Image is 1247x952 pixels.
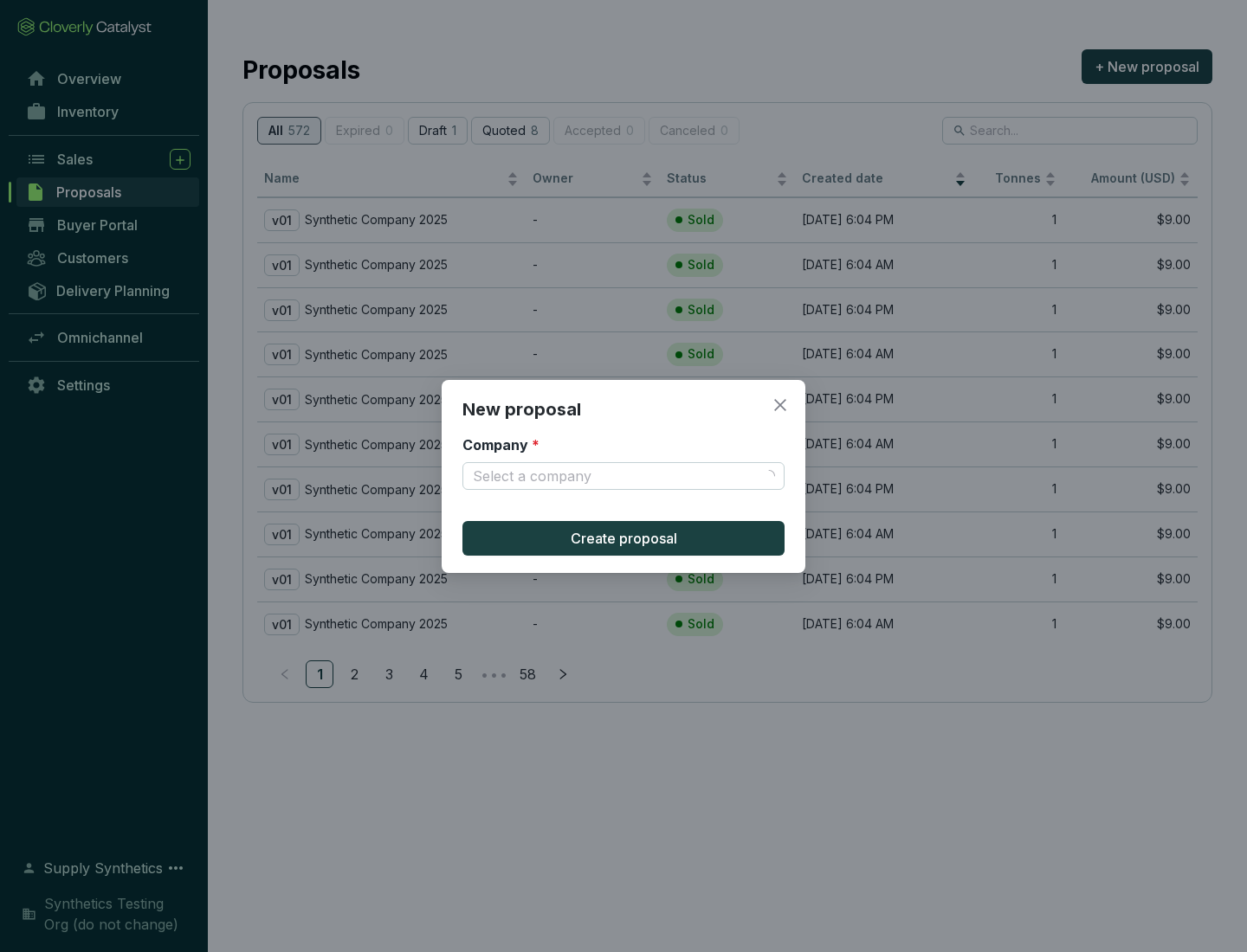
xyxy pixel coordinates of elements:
span: Create proposal [571,527,677,548]
button: Close [766,391,794,419]
button: Create proposal [462,520,785,555]
label: Company [462,435,540,454]
span: close [772,397,788,413]
span: loading [760,466,778,484]
h2: New proposal [462,397,785,421]
span: Close [766,397,794,413]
